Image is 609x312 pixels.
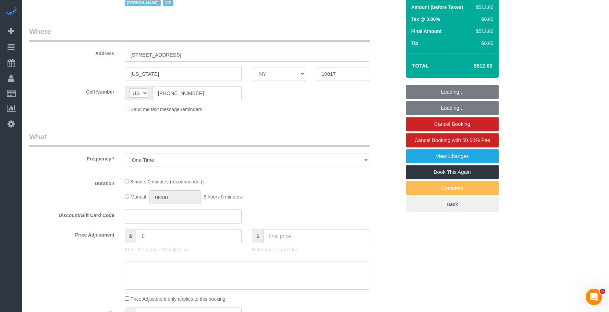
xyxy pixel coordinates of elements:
label: Frequency * [24,153,120,162]
label: Amount (before Taxes) [411,4,463,11]
iframe: Intercom live chat [586,289,602,305]
h4: $512.00 [453,63,492,69]
span: 5 [600,289,605,294]
label: Address [24,48,120,57]
span: Manual [131,194,146,200]
div: $0.00 [473,40,493,47]
label: Tip [411,40,418,47]
input: final price [263,229,369,243]
label: Tax @ 0.00% [411,16,440,23]
p: Enter the Amount to Adjust, or [125,246,242,253]
span: [PERSON_NAME] [125,0,161,6]
a: Back [406,197,499,212]
label: Discount/Gift Card Code [24,209,120,219]
span: Price Adjustment only applies to this booking [131,296,226,302]
span: $ [252,229,263,243]
div: $512.00 [473,4,493,11]
legend: What [29,132,370,147]
label: Final Amount [411,28,442,35]
a: Cancel Booking with 50.00% Fee [406,133,499,147]
div: $0.00 [473,16,493,23]
span: Send me text message reminders [131,107,202,112]
span: $ [125,229,136,243]
span: VIP [163,0,173,6]
span: 8 hours 0 minutes [204,194,242,200]
input: Cell Number [152,86,242,100]
strong: Total [412,63,429,69]
img: Automaid Logo [4,7,18,16]
a: View Changes [406,149,499,164]
p: Enter your Final Price [252,246,369,253]
input: City [125,67,242,81]
div: $512.00 [473,28,493,35]
a: Cancel Booking [406,117,499,131]
legend: Where [29,26,370,42]
label: Duration [24,178,120,187]
a: Book This Again [406,165,499,179]
span: 8 hours 0 minutes (recommended) [131,179,204,184]
label: Price Adjustment [24,229,120,238]
span: Cancel Booking with 50.00% Fee [414,137,490,143]
input: Zip Code [316,67,369,81]
label: Cell Number [24,86,120,95]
